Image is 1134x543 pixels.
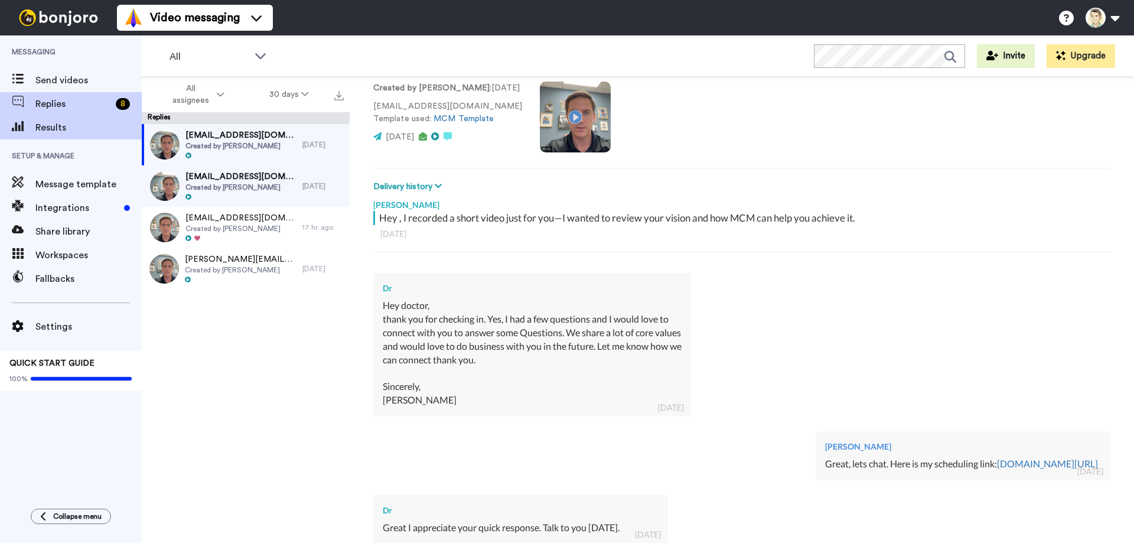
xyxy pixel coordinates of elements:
[658,402,684,414] div: [DATE]
[302,181,344,191] div: [DATE]
[35,97,111,111] span: Replies
[380,228,1103,240] div: [DATE]
[116,98,130,110] div: 8
[185,224,296,233] span: Created by [PERSON_NAME]
[142,112,350,124] div: Replies
[997,458,1098,469] a: [DOMAIN_NAME][URL]
[31,509,111,524] button: Collapse menu
[247,84,331,105] button: 30 days
[386,133,414,141] span: [DATE]
[302,223,344,232] div: 17 hr. ago
[142,124,350,165] a: [EMAIL_ADDRESS][DOMAIN_NAME]Created by [PERSON_NAME][DATE]
[825,457,1101,471] div: Great, lets chat. Here is my scheduling link:
[1077,466,1103,477] div: [DATE]
[185,265,296,275] span: Created by [PERSON_NAME]
[167,83,214,106] span: All assignees
[35,201,119,215] span: Integrations
[334,91,344,100] img: export.svg
[150,9,240,26] span: Video messaging
[9,374,28,383] span: 100%
[35,248,142,262] span: Workspaces
[144,78,247,111] button: All assignees
[379,211,1107,225] div: Hey , I recorded a short video just for you—I wanted to review your vision and how MCM can help y...
[331,86,347,103] button: Export all results that match these filters now.
[14,9,103,26] img: bj-logo-header-white.svg
[35,73,142,87] span: Send videos
[142,165,350,207] a: [EMAIL_ADDRESS][DOMAIN_NAME]Created by [PERSON_NAME][DATE]
[35,177,142,191] span: Message template
[149,254,179,284] img: ed10e186-f59e-4123-97c9-2320f35edf0c-thumb.jpg
[185,141,296,151] span: Created by [PERSON_NAME]
[977,44,1035,68] button: Invite
[383,505,659,516] div: Dr
[35,272,142,286] span: Fallbacks
[635,529,661,541] div: [DATE]
[373,193,1110,211] div: [PERSON_NAME]
[9,359,94,368] span: QUICK START GUIDE
[373,180,445,193] button: Delivery history
[35,225,142,239] span: Share library
[53,512,102,521] span: Collapse menu
[142,207,350,248] a: [EMAIL_ADDRESS][DOMAIN_NAME]Created by [PERSON_NAME]17 hr. ago
[373,84,490,92] strong: Created by [PERSON_NAME]
[185,183,296,192] span: Created by [PERSON_NAME]
[1047,44,1115,68] button: Upgrade
[383,299,682,407] div: Hey doctor, thank you for checking in. Yes, I had a few questions and I would love to connect wit...
[150,171,180,201] img: 240cd929-0095-4cda-aa3b-8478d803c00e-thumb.jpg
[150,213,180,242] img: 8d5caffd-9d0a-4cc4-8200-70c4439635cb-thumb.jpg
[170,50,249,64] span: All
[35,121,142,135] span: Results
[373,100,522,125] p: [EMAIL_ADDRESS][DOMAIN_NAME] Template used:
[185,129,296,141] span: [EMAIL_ADDRESS][DOMAIN_NAME]
[142,248,350,290] a: [PERSON_NAME][EMAIL_ADDRESS][DOMAIN_NAME]Created by [PERSON_NAME][DATE]
[383,282,682,294] div: Dr
[383,521,659,535] div: Great I appreciate your quick response. Talk to you [DATE].
[825,441,1101,453] div: [PERSON_NAME]
[302,140,344,149] div: [DATE]
[185,253,296,265] span: [PERSON_NAME][EMAIL_ADDRESS][DOMAIN_NAME]
[373,82,522,95] p: : [DATE]
[35,320,142,334] span: Settings
[434,115,494,123] a: MCM Template
[185,212,296,224] span: [EMAIL_ADDRESS][DOMAIN_NAME]
[185,171,296,183] span: [EMAIL_ADDRESS][DOMAIN_NAME]
[150,130,180,160] img: 25f1b4b8-78e9-48c4-831c-2d3ad144d0ce-thumb.jpg
[302,264,344,274] div: [DATE]
[124,8,143,27] img: vm-color.svg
